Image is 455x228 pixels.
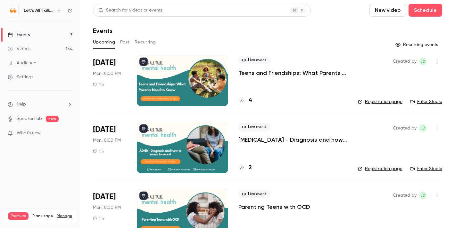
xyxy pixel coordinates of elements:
[419,124,427,132] span: Jenni Dunn
[93,149,104,154] div: 1 h
[93,122,127,173] div: Oct 6 Mon, 8:00 PM (Europe/London)
[249,96,252,105] h4: 4
[93,137,121,144] span: Mon, 8:00 PM
[93,70,121,77] span: Mon, 8:00 PM
[8,5,18,16] img: Let's All Talk Mental Health
[410,98,442,105] a: Enter Studio
[8,60,36,66] div: Audience
[420,192,426,199] span: JD
[98,7,162,14] div: Search for videos or events
[249,163,252,172] h4: 2
[8,46,30,52] div: Videos
[419,58,427,65] span: Jenni Dunn
[409,4,442,17] button: Schedule
[135,37,156,47] button: Recurring
[238,123,270,131] span: Live event
[93,124,116,135] span: [DATE]
[32,214,53,219] span: Plan usage
[238,69,348,77] a: Teens and Friendships: What Parents Need to Know
[24,7,54,14] h6: Let's All Talk Mental Health
[65,130,72,136] iframe: Noticeable Trigger
[238,163,252,172] a: 2
[420,58,426,65] span: JD
[358,166,402,172] a: Registration page
[8,212,29,220] span: Premium
[393,40,442,50] button: Recurring events
[238,190,270,198] span: Live event
[93,37,115,47] button: Upcoming
[8,32,30,38] div: Events
[369,4,406,17] button: New video
[238,136,348,144] a: [MEDICAL_DATA] - Diagnosis and how to move forward
[17,115,42,122] a: SpeakerHub
[419,192,427,199] span: Jenni Dunn
[46,116,59,122] span: new
[93,27,112,35] h1: Events
[238,96,252,105] a: 4
[93,204,121,211] span: Mon, 8:00 PM
[393,192,417,199] span: Created by
[8,74,33,80] div: Settings
[410,166,442,172] a: Enter Studio
[238,56,270,64] span: Live event
[93,58,116,68] span: [DATE]
[393,124,417,132] span: Created by
[420,124,426,132] span: JD
[120,37,129,47] button: Past
[93,82,104,87] div: 1 h
[17,130,41,137] span: What's new
[358,98,402,105] a: Registration page
[93,55,127,106] div: Sep 29 Mon, 8:00 PM (Europe/London)
[238,203,310,211] a: Parenting Teens with OCD
[17,101,26,108] span: Help
[93,216,104,221] div: 1 h
[93,192,116,202] span: [DATE]
[393,58,417,65] span: Created by
[57,214,72,219] a: Manage
[8,101,72,108] li: help-dropdown-opener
